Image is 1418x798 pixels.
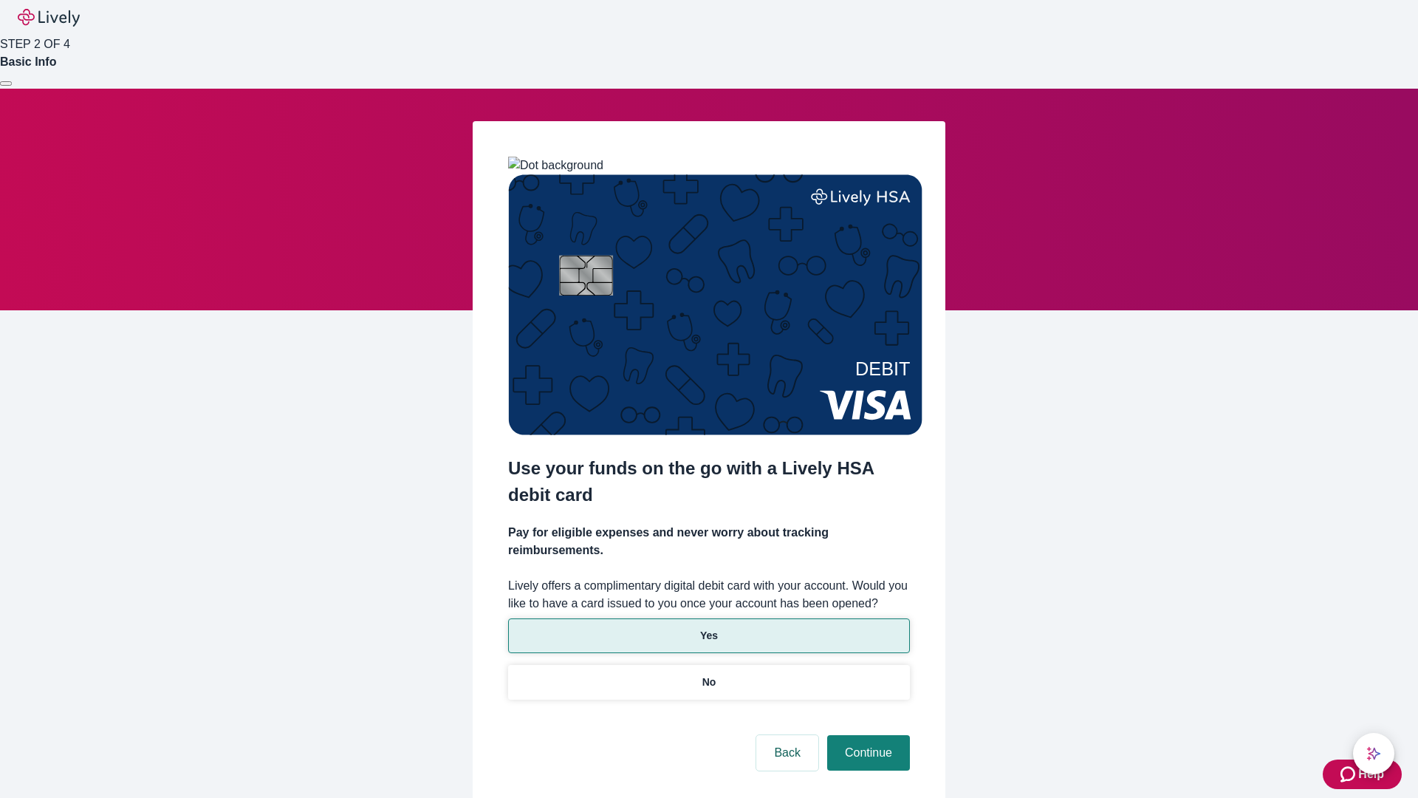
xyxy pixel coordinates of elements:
[1340,765,1358,783] svg: Zendesk support icon
[827,735,910,771] button: Continue
[508,618,910,653] button: Yes
[700,628,718,644] p: Yes
[756,735,818,771] button: Back
[1358,765,1384,783] span: Help
[508,524,910,559] h4: Pay for eligible expenses and never worry about tracking reimbursements.
[18,9,80,27] img: Lively
[508,174,922,435] img: Debit card
[508,157,603,174] img: Dot background
[508,577,910,613] label: Lively offers a complimentary digital debit card with your account. Would you like to have a card...
[702,675,716,690] p: No
[1353,733,1394,774] button: chat
[1366,746,1381,761] svg: Lively AI Assistant
[508,455,910,508] h2: Use your funds on the go with a Lively HSA debit card
[508,665,910,700] button: No
[1323,760,1402,789] button: Zendesk support iconHelp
